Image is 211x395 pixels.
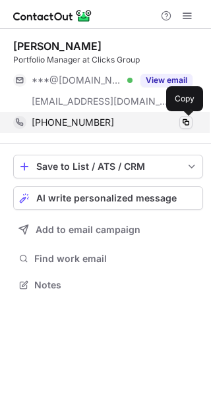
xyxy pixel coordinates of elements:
[32,74,123,86] span: ***@[DOMAIN_NAME]
[13,276,203,294] button: Notes
[32,95,169,107] span: [EMAIL_ADDRESS][DOMAIN_NAME]
[13,54,203,66] div: Portfolio Manager at Clicks Group
[13,8,92,24] img: ContactOut v5.3.10
[32,117,114,128] span: [PHONE_NUMBER]
[13,250,203,268] button: Find work email
[34,279,198,291] span: Notes
[13,186,203,210] button: AI write personalized message
[36,193,177,203] span: AI write personalized message
[36,161,180,172] div: Save to List / ATS / CRM
[36,224,140,235] span: Add to email campaign
[13,39,102,53] div: [PERSON_NAME]
[13,218,203,242] button: Add to email campaign
[34,253,198,265] span: Find work email
[13,155,203,178] button: save-profile-one-click
[140,74,193,87] button: Reveal Button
